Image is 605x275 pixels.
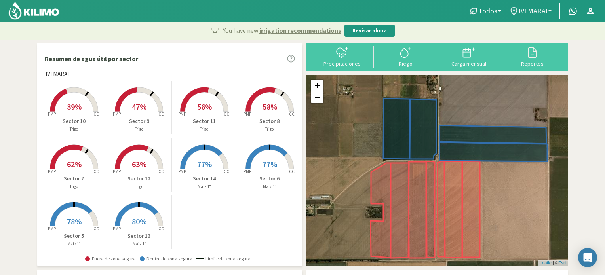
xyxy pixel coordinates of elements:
[93,226,99,231] tspan: CC
[439,61,498,66] div: Carga mensual
[107,126,172,133] p: Trigo
[313,61,371,66] div: Precipitaciones
[113,111,121,117] tspan: PMP
[172,117,237,125] p: Sector 11
[540,260,553,265] a: Leaflet
[172,183,237,190] p: Maiz 1°
[48,226,56,231] tspan: PMP
[159,226,164,231] tspan: CC
[178,111,186,117] tspan: PMP
[93,111,99,117] tspan: CC
[159,111,164,117] tspan: CC
[85,256,136,262] span: Fuera de zona segura
[107,174,172,183] p: Sector 12
[197,159,212,169] span: 77%
[519,7,548,15] span: IVI MARAI
[500,46,564,67] button: Reportes
[259,26,341,35] span: irrigation recommendations
[172,174,237,183] p: Sector 14
[311,91,323,103] a: Zoom out
[93,169,99,174] tspan: CC
[558,260,566,265] a: Esri
[263,159,277,169] span: 77%
[223,26,341,35] p: You have new
[538,260,568,266] div: | ©
[107,183,172,190] p: Trigo
[289,169,295,174] tspan: CC
[42,117,107,125] p: Sector 10
[107,241,172,247] p: Maiz 1°
[224,169,229,174] tspan: CC
[113,226,121,231] tspan: PMP
[67,216,82,226] span: 78%
[48,169,56,174] tspan: PMP
[244,169,251,174] tspan: PMP
[42,241,107,247] p: Maiz 1°
[67,102,82,112] span: 39%
[159,169,164,174] tspan: CC
[237,174,302,183] p: Sector 6
[374,46,437,67] button: Riego
[48,111,56,117] tspan: PMP
[376,61,435,66] div: Riego
[237,126,302,133] p: Trigo
[46,70,69,79] span: IVI MARAI
[437,46,500,67] button: Carga mensual
[42,126,107,133] p: Trigo
[503,61,561,66] div: Reportes
[311,80,323,91] a: Zoom in
[196,256,251,262] span: Límite de zona segura
[224,111,229,117] tspan: CC
[244,111,251,117] tspan: PMP
[113,169,121,174] tspan: PMP
[197,102,212,112] span: 56%
[263,102,277,112] span: 58%
[140,256,192,262] span: Dentro de zona segura
[42,232,107,240] p: Sector 5
[67,159,82,169] span: 62%
[237,117,302,125] p: Sector 8
[578,248,597,267] div: Open Intercom Messenger
[289,111,295,117] tspan: CC
[107,232,172,240] p: Sector 13
[132,216,146,226] span: 80%
[132,102,146,112] span: 47%
[45,54,138,63] p: Resumen de agua útil por sector
[178,169,186,174] tspan: PMP
[478,7,497,15] span: Todos
[107,117,172,125] p: Sector 9
[352,27,387,35] p: Revisar ahora
[132,159,146,169] span: 63%
[172,126,237,133] p: Trigo
[237,183,302,190] p: Maiz 1°
[8,1,60,20] img: Kilimo
[42,183,107,190] p: Trigo
[42,174,107,183] p: Sector 7
[344,25,395,37] button: Revisar ahora
[310,46,374,67] button: Precipitaciones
